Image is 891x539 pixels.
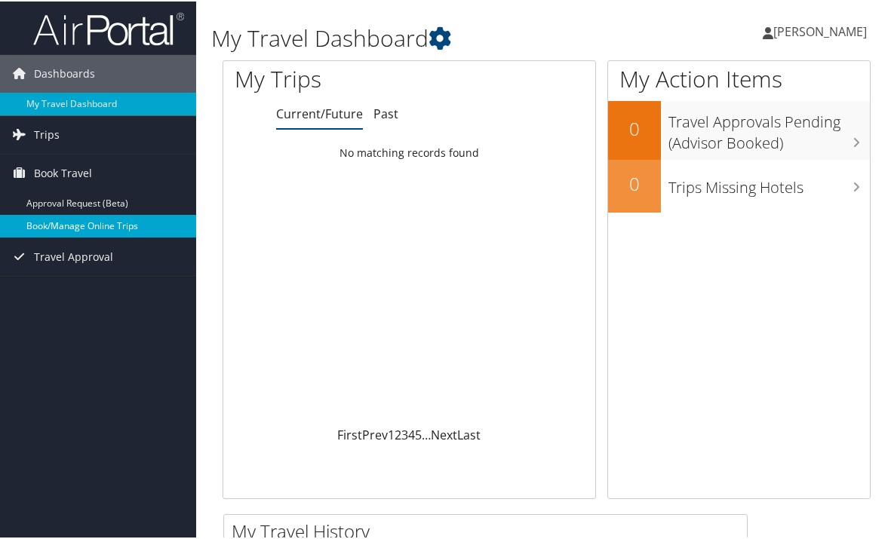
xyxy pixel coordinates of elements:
a: First [337,425,362,442]
a: 3 [401,425,408,442]
a: 4 [408,425,415,442]
span: Book Travel [34,153,92,191]
a: 2 [395,425,401,442]
h1: My Travel Dashboard [211,21,659,53]
span: … [422,425,431,442]
h1: My Trips [235,62,429,93]
a: 5 [415,425,422,442]
td: No matching records found [223,138,595,165]
a: 0Travel Approvals Pending (Advisor Booked) [608,100,870,158]
h2: 0 [608,115,661,140]
a: Past [373,104,398,121]
span: Dashboards [34,54,95,91]
a: Prev [362,425,388,442]
a: 0Trips Missing Hotels [608,158,870,211]
a: [PERSON_NAME] [763,8,882,53]
h2: 0 [608,170,661,195]
a: Next [431,425,457,442]
a: 1 [388,425,395,442]
span: Travel Approval [34,237,113,274]
span: Trips [34,115,60,152]
h3: Travel Approvals Pending (Advisor Booked) [668,103,870,152]
h3: Trips Missing Hotels [668,168,870,197]
a: Current/Future [276,104,363,121]
span: [PERSON_NAME] [773,22,867,38]
a: Last [457,425,481,442]
h1: My Action Items [608,62,870,93]
img: airportal-logo.png [33,10,184,45]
